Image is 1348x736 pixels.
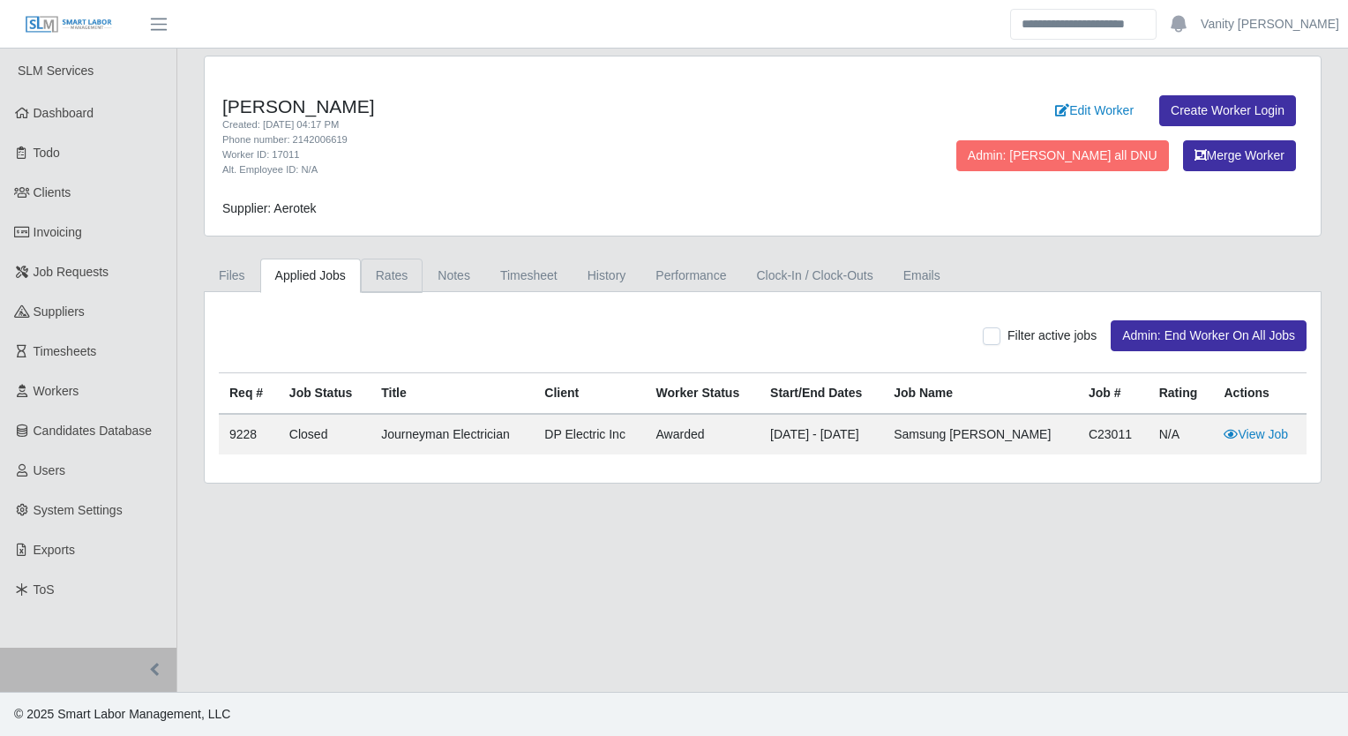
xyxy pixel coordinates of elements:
a: Emails [888,259,955,293]
a: Create Worker Login [1159,95,1296,126]
span: ToS [34,582,55,597]
td: awarded [646,414,760,454]
span: Supplier: Aerotek [222,201,317,215]
span: Suppliers [34,304,85,319]
a: Timesheet [485,259,573,293]
th: Rating [1149,373,1214,415]
input: Search [1010,9,1157,40]
button: Admin: End Worker On All Jobs [1111,320,1307,351]
td: [DATE] - [DATE] [760,414,883,454]
td: DP Electric Inc [534,414,645,454]
a: Files [204,259,260,293]
td: 9228 [219,414,279,454]
a: Applied Jobs [260,259,361,293]
th: Job # [1078,373,1149,415]
img: SLM Logo [25,15,113,34]
div: Alt. Employee ID: N/A [222,162,842,177]
th: Req # [219,373,279,415]
span: Exports [34,543,75,557]
span: Timesheets [34,344,97,358]
th: Job Status [279,373,371,415]
a: Notes [423,259,485,293]
td: Samsung [PERSON_NAME] [883,414,1078,454]
span: Candidates Database [34,424,153,438]
span: Workers [34,384,79,398]
a: History [573,259,641,293]
span: SLM Services [18,64,94,78]
div: Created: [DATE] 04:17 PM [222,117,842,132]
th: Worker Status [646,373,760,415]
span: System Settings [34,503,123,517]
td: C23011 [1078,414,1149,454]
button: Admin: [PERSON_NAME] all DNU [956,140,1169,171]
span: Invoicing [34,225,82,239]
h4: [PERSON_NAME] [222,95,842,117]
a: Rates [361,259,423,293]
th: Start/End Dates [760,373,883,415]
span: Users [34,463,66,477]
a: Performance [640,259,741,293]
td: Journeyman Electrician [371,414,534,454]
a: Vanity [PERSON_NAME] [1201,15,1339,34]
td: Closed [279,414,371,454]
th: Actions [1213,373,1307,415]
a: View Job [1224,427,1288,441]
div: Phone number: 2142006619 [222,132,842,147]
button: Merge Worker [1183,140,1296,171]
th: Title [371,373,534,415]
span: Todo [34,146,60,160]
div: Worker ID: 17011 [222,147,842,162]
td: N/A [1149,414,1214,454]
a: Clock-In / Clock-Outs [741,259,887,293]
span: © 2025 Smart Labor Management, LLC [14,707,230,721]
span: Job Requests [34,265,109,279]
span: Dashboard [34,106,94,120]
span: Filter active jobs [1007,328,1097,342]
span: Clients [34,185,71,199]
th: Client [534,373,645,415]
a: Edit Worker [1044,95,1145,126]
th: Job Name [883,373,1078,415]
